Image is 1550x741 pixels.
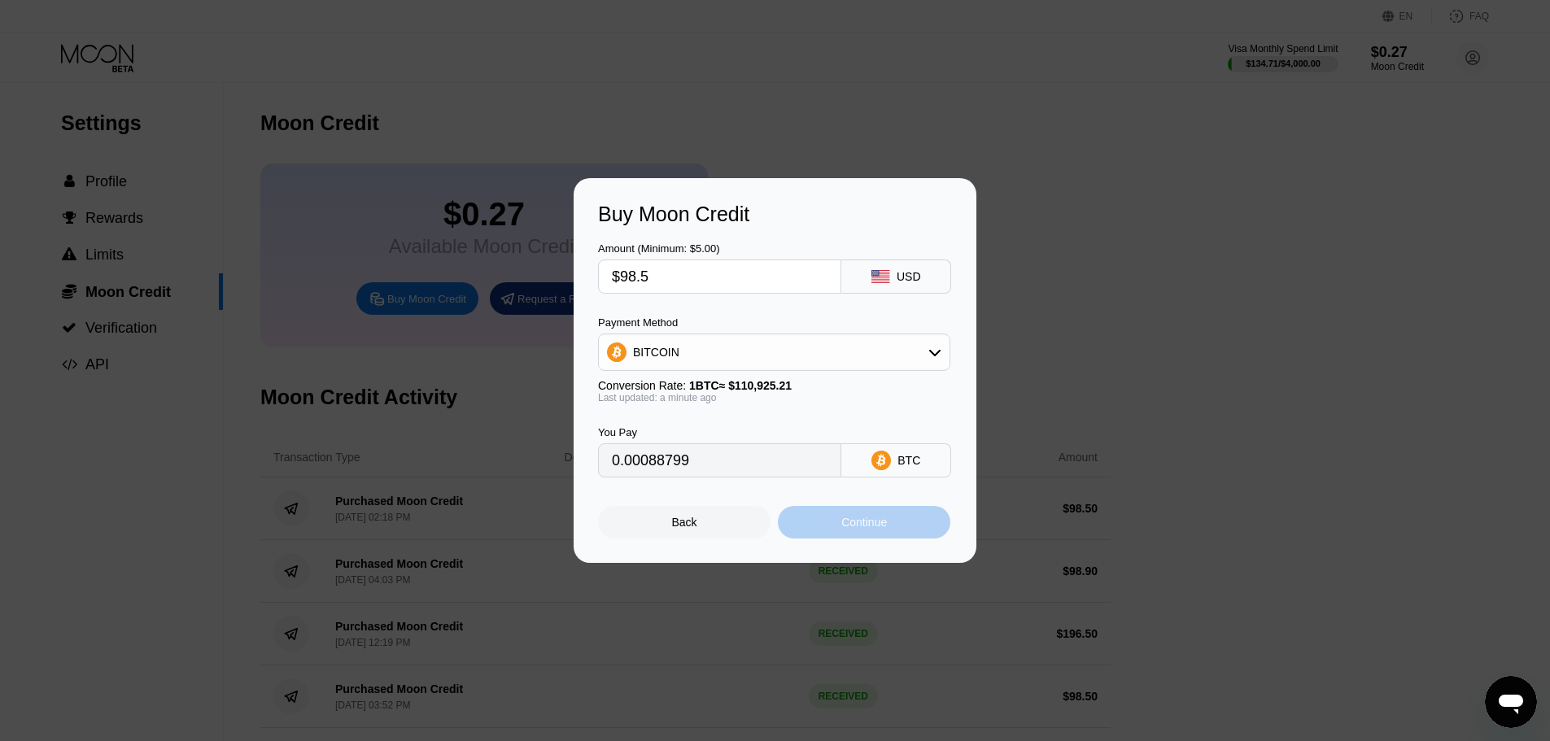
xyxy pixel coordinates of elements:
[598,316,950,329] div: Payment Method
[599,336,950,368] div: BITCOIN
[598,426,841,438] div: You Pay
[598,506,771,538] div: Back
[841,516,887,529] div: Continue
[672,516,697,529] div: Back
[897,454,920,467] div: BTC
[1485,676,1537,728] iframe: Button to launch messaging window
[633,346,679,359] div: BITCOIN
[612,260,827,293] input: $0.00
[598,242,841,255] div: Amount (Minimum: $5.00)
[778,506,950,538] div: Continue
[598,379,950,392] div: Conversion Rate:
[689,379,792,392] span: 1 BTC ≈ $110,925.21
[598,203,952,226] div: Buy Moon Credit
[897,270,921,283] div: USD
[598,392,950,403] div: Last updated: a minute ago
